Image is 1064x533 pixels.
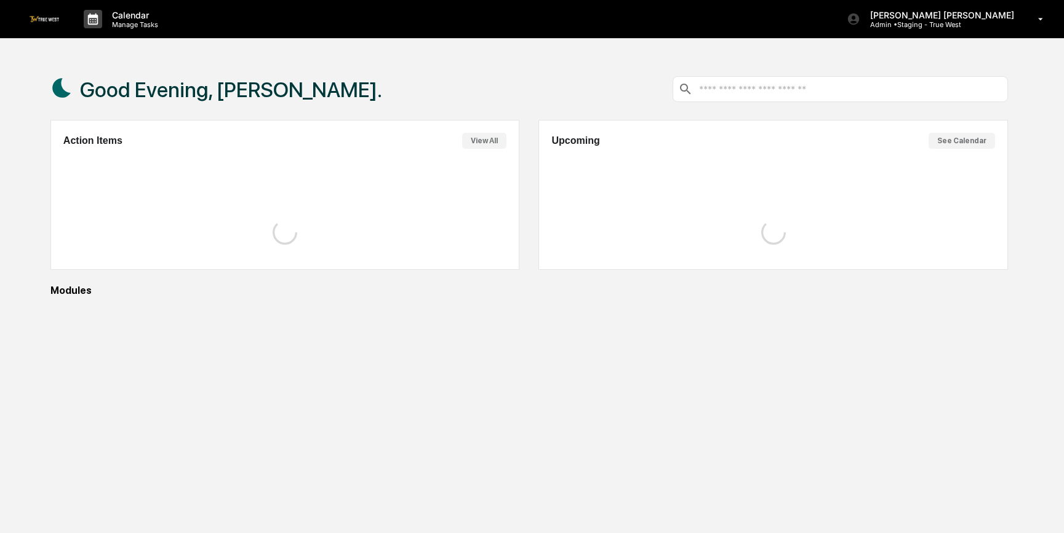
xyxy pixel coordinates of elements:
p: Admin • Staging - True West [860,20,975,29]
div: Modules [50,285,1008,296]
p: [PERSON_NAME] [PERSON_NAME] [860,10,1020,20]
h2: Upcoming [551,135,599,146]
img: logo [30,16,59,22]
h1: Good Evening, [PERSON_NAME]. [80,77,382,102]
button: See Calendar [929,133,995,149]
p: Calendar [102,10,164,20]
button: View All [462,133,506,149]
p: Manage Tasks [102,20,164,29]
h2: Action Items [63,135,122,146]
